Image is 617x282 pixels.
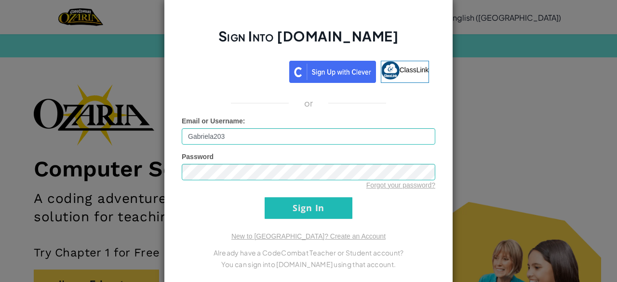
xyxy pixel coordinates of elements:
[400,66,429,73] span: ClassLink
[381,61,400,80] img: classlink-logo-small.png
[182,258,435,270] p: You can sign into [DOMAIN_NAME] using that account.
[231,232,386,240] a: New to [GEOGRAPHIC_DATA]? Create an Account
[182,117,243,125] span: Email or Username
[182,153,214,161] span: Password
[182,116,245,126] label: :
[366,181,435,189] a: Forgot your password?
[304,97,313,109] p: or
[182,247,435,258] p: Already have a CodeCombat Teacher or Student account?
[182,27,435,55] h2: Sign Into [DOMAIN_NAME]
[183,60,289,81] iframe: Sign in with Google Button
[265,197,352,219] input: Sign In
[289,61,376,83] img: clever_sso_button@2x.png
